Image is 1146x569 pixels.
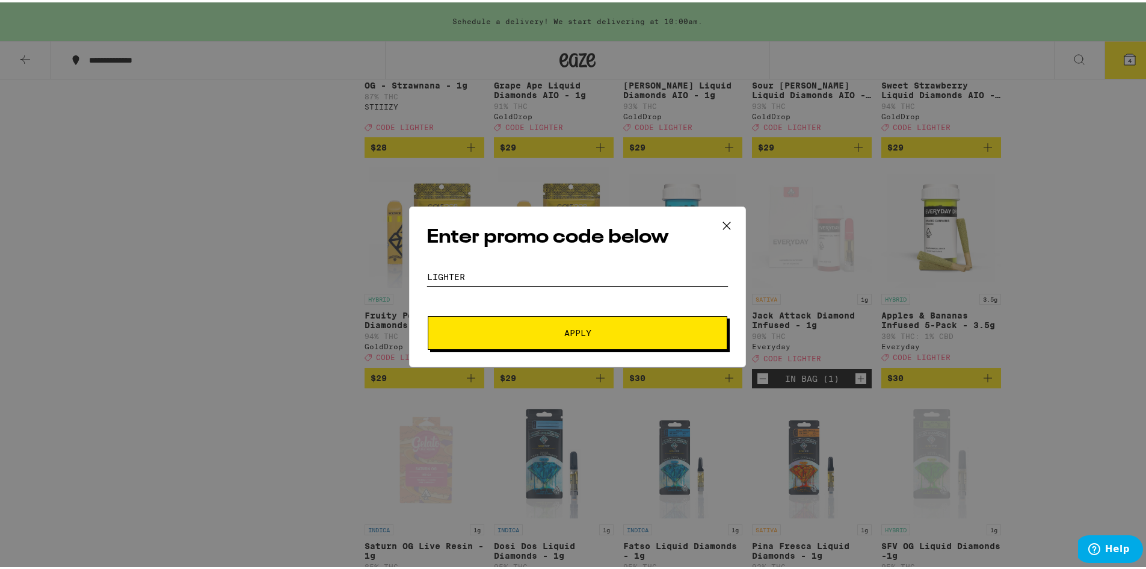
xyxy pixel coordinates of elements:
span: Apply [564,326,591,335]
input: Promo code [427,266,729,284]
h2: Enter promo code below [427,222,729,249]
iframe: Opens a widget where you can find more information [1078,533,1143,563]
button: Apply [428,314,727,347]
